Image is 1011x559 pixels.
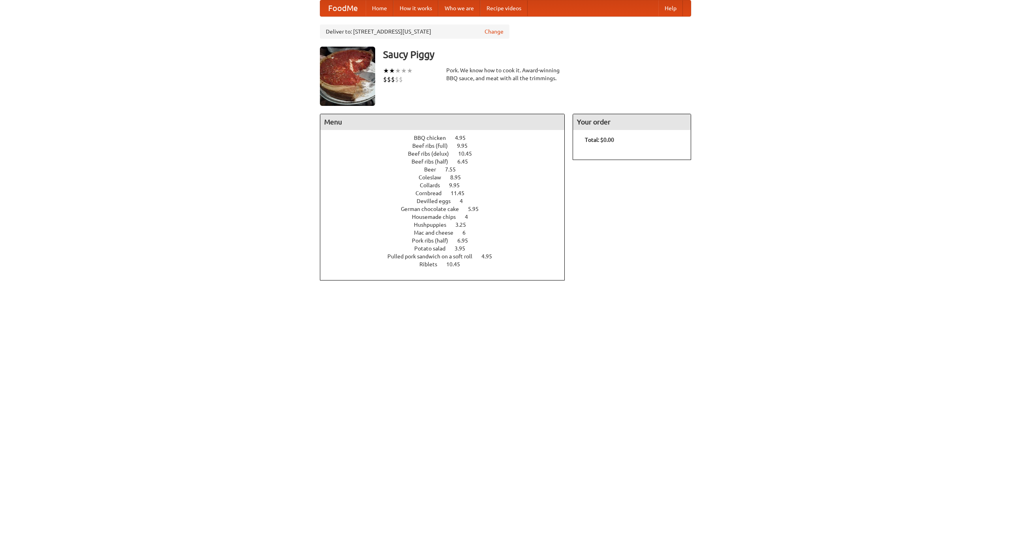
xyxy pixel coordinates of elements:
a: BBQ chicken 4.95 [414,135,480,141]
span: Mac and cheese [414,230,461,236]
span: 4 [465,214,476,220]
a: Home [366,0,393,16]
a: Help [658,0,683,16]
li: ★ [389,66,395,75]
li: ★ [383,66,389,75]
div: Pork. We know how to cook it. Award-winning BBQ sauce, and meat with all the trimmings. [446,66,565,82]
span: Beef ribs (full) [412,143,456,149]
span: German chocolate cake [401,206,467,212]
span: Pulled pork sandwich on a soft roll [387,253,480,260]
span: 5.95 [468,206,487,212]
span: 6.95 [457,237,476,244]
a: Beef ribs (half) 6.45 [412,158,483,165]
span: Beef ribs (half) [412,158,456,165]
span: Housemade chips [412,214,464,220]
span: Potato salad [414,245,453,252]
span: Beer [424,166,444,173]
span: 3.25 [455,222,474,228]
b: Total: $0.00 [585,137,614,143]
li: ★ [407,66,413,75]
a: Mac and cheese 6 [414,230,480,236]
span: 4.95 [455,135,474,141]
span: Cornbread [415,190,449,196]
li: $ [399,75,403,84]
a: Pulled pork sandwich on a soft roll 4.95 [387,253,507,260]
li: ★ [395,66,401,75]
span: 4 [460,198,471,204]
h4: Your order [573,114,691,130]
span: 6 [462,230,474,236]
span: 8.95 [450,174,469,181]
a: FoodMe [320,0,366,16]
a: Beef ribs (delux) 10.45 [408,151,487,157]
a: Devilled eggs 4 [417,198,477,204]
span: 4.95 [481,253,500,260]
a: Coleslaw 8.95 [419,174,475,181]
a: Recipe videos [480,0,528,16]
a: Beef ribs (full) 9.95 [412,143,482,149]
img: angular.jpg [320,47,375,106]
span: 6.45 [457,158,476,165]
a: Beer 7.55 [424,166,470,173]
span: Beef ribs (delux) [408,151,457,157]
span: Riblets [419,261,445,267]
a: Riblets 10.45 [419,261,475,267]
span: Hushpuppies [414,222,454,228]
a: Housemade chips 4 [412,214,483,220]
li: ★ [401,66,407,75]
span: Pork ribs (half) [412,237,456,244]
span: 9.95 [457,143,475,149]
span: 10.45 [458,151,480,157]
a: Who we are [438,0,480,16]
span: Collards [420,182,448,188]
a: Pork ribs (half) 6.95 [412,237,483,244]
h3: Saucy Piggy [383,47,691,62]
span: 10.45 [446,261,468,267]
a: Change [485,28,504,36]
a: Hushpuppies 3.25 [414,222,481,228]
h4: Menu [320,114,564,130]
span: 9.95 [449,182,468,188]
a: Collards 9.95 [420,182,474,188]
span: 3.95 [455,245,473,252]
span: 11.45 [451,190,472,196]
li: $ [395,75,399,84]
li: $ [383,75,387,84]
span: 7.55 [445,166,464,173]
span: BBQ chicken [414,135,454,141]
a: Potato salad 3.95 [414,245,480,252]
li: $ [387,75,391,84]
span: Devilled eggs [417,198,459,204]
a: German chocolate cake 5.95 [401,206,493,212]
a: Cornbread 11.45 [415,190,479,196]
span: Coleslaw [419,174,449,181]
div: Deliver to: [STREET_ADDRESS][US_STATE] [320,24,509,39]
li: $ [391,75,395,84]
a: How it works [393,0,438,16]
